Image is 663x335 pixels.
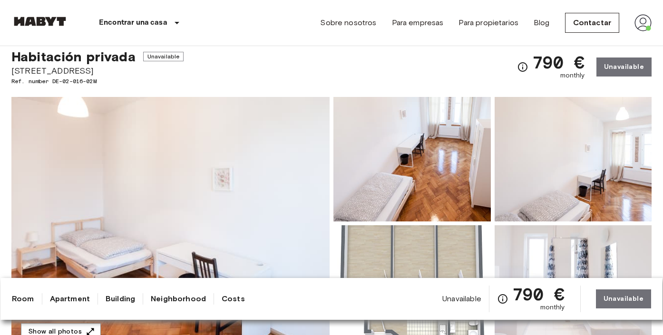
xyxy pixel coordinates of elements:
[512,286,565,303] span: 790 €
[392,17,444,29] a: Para empresas
[517,61,528,73] svg: Check cost overview for full price breakdown. Please note that discounts apply to new joiners onl...
[320,17,376,29] a: Sobre nosotros
[11,17,68,26] img: Habyt
[151,293,206,305] a: Neighborhood
[106,293,135,305] a: Building
[560,71,585,80] span: monthly
[50,293,90,305] a: Apartment
[497,293,508,305] svg: Check cost overview for full price breakdown. Please note that discounts apply to new joiners onl...
[333,97,491,221] img: Picture of unit DE-02-016-02M
[532,54,585,71] span: 790 €
[143,52,184,61] span: Unavailable
[12,293,34,305] a: Room
[442,294,481,304] span: Unavailable
[534,17,550,29] a: Blog
[11,77,184,86] span: Ref. number DE-02-016-02M
[99,17,167,29] p: Encontrar una casa
[11,48,136,65] span: Habitación privada
[222,293,245,305] a: Costs
[458,17,518,29] a: Para propietarios
[495,97,652,221] img: Picture of unit DE-02-016-02M
[540,303,565,312] span: monthly
[565,13,619,33] a: Contactar
[634,14,652,31] img: avatar
[11,65,184,77] span: [STREET_ADDRESS]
